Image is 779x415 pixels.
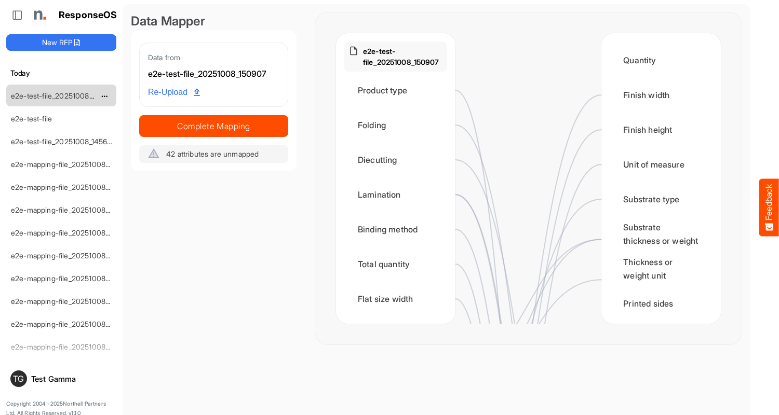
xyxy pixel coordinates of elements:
[140,119,288,133] span: Complete Mapping
[11,297,131,306] a: e2e-mapping-file_20251008_133625
[344,178,447,211] div: Lamination
[139,115,288,137] button: Complete Mapping
[148,51,279,63] div: Data from
[363,46,443,67] p: e2e-test-file_20251008_150907
[11,137,116,146] a: e2e-test-file_20251008_145605
[144,82,204,102] a: Re-Upload
[610,44,713,76] div: Quantity
[11,320,131,328] a: e2e-mapping-file_20251008_133358
[31,375,112,383] div: Test Gamma
[6,34,116,51] button: New RFP
[344,109,447,141] div: Folding
[13,375,24,383] span: TG
[11,114,52,123] a: e2e-test-file
[344,144,447,176] div: Diecutting
[344,317,447,350] div: Flat size height
[29,5,49,25] img: Northell
[11,183,131,191] a: e2e-mapping-file_20251008_135414
[610,183,713,215] div: Substrate type
[131,12,297,30] div: Data Mapper
[344,74,447,106] div: Product type
[6,67,116,79] h6: Today
[610,253,713,285] div: Thickness or weight unit
[610,114,713,146] div: Finish height
[344,283,447,315] div: Flat size width
[610,148,713,181] div: Unit of measure
[610,322,713,354] div: Paper type
[344,213,447,245] div: Binding method
[344,248,447,280] div: Total quantity
[148,67,279,81] div: e2e-test-file_20251008_150907
[11,205,132,214] a: e2e-mapping-file_20251008_134750
[759,179,779,237] button: Feedback
[610,287,713,320] div: Printed sides
[11,251,131,260] a: e2e-mapping-file_20251008_134241
[11,160,130,169] a: e2e-mapping-file_20251008_135737
[166,149,259,158] span: 42 attributes are unmapped
[610,218,713,250] div: Substrate thickness or weight
[610,79,713,111] div: Finish width
[148,86,200,99] span: Re-Upload
[59,10,117,21] h1: ResponseOS
[11,91,116,100] a: e2e-test-file_20251008_150907
[99,91,110,101] button: dropdownbutton
[11,228,132,237] a: e2e-mapping-file_20251008_134353
[11,274,131,283] a: e2e-mapping-file_20251008_133744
